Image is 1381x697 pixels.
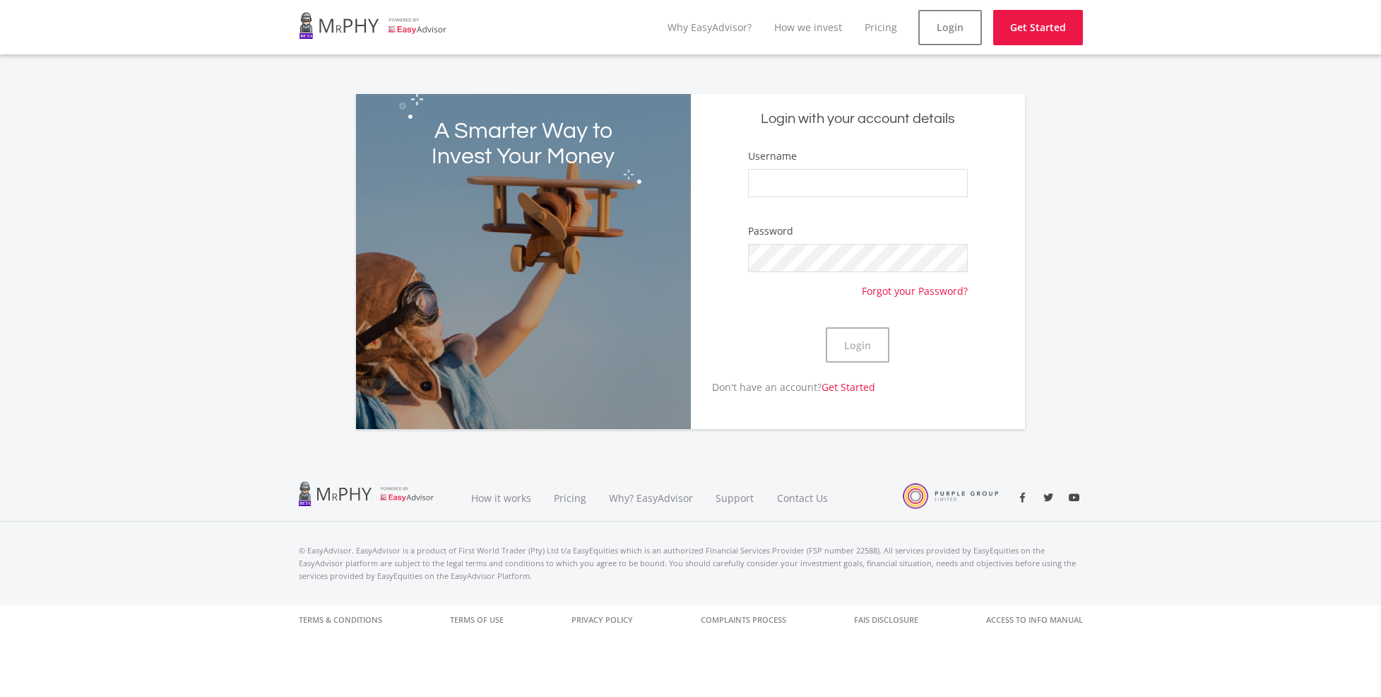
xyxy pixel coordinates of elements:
[571,605,633,635] a: Privacy Policy
[748,224,793,238] label: Password
[691,380,875,394] p: Don't have an account?
[993,10,1083,45] a: Get Started
[543,474,598,522] a: Pricing
[918,10,982,45] a: Login
[299,544,1083,582] p: © EasyAdvisor. EasyAdvisor is a product of First World Trader (Pty) Ltd t/a EasyEquities which is...
[450,605,504,635] a: Terms of Use
[865,20,897,34] a: Pricing
[766,474,841,522] a: Contact Us
[822,380,875,394] a: Get Started
[748,149,797,163] label: Username
[862,272,968,298] a: Forgot your Password?
[826,327,889,363] button: Login
[598,474,704,522] a: Why? EasyAdvisor
[701,605,786,635] a: Complaints Process
[460,474,543,522] a: How it works
[701,110,1015,129] h5: Login with your account details
[854,605,918,635] a: FAIS Disclosure
[668,20,752,34] a: Why EasyAdvisor?
[704,474,766,522] a: Support
[774,20,842,34] a: How we invest
[423,119,624,170] h2: A Smarter Way to Invest Your Money
[299,605,382,635] a: Terms & Conditions
[986,605,1083,635] a: Access to Info Manual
